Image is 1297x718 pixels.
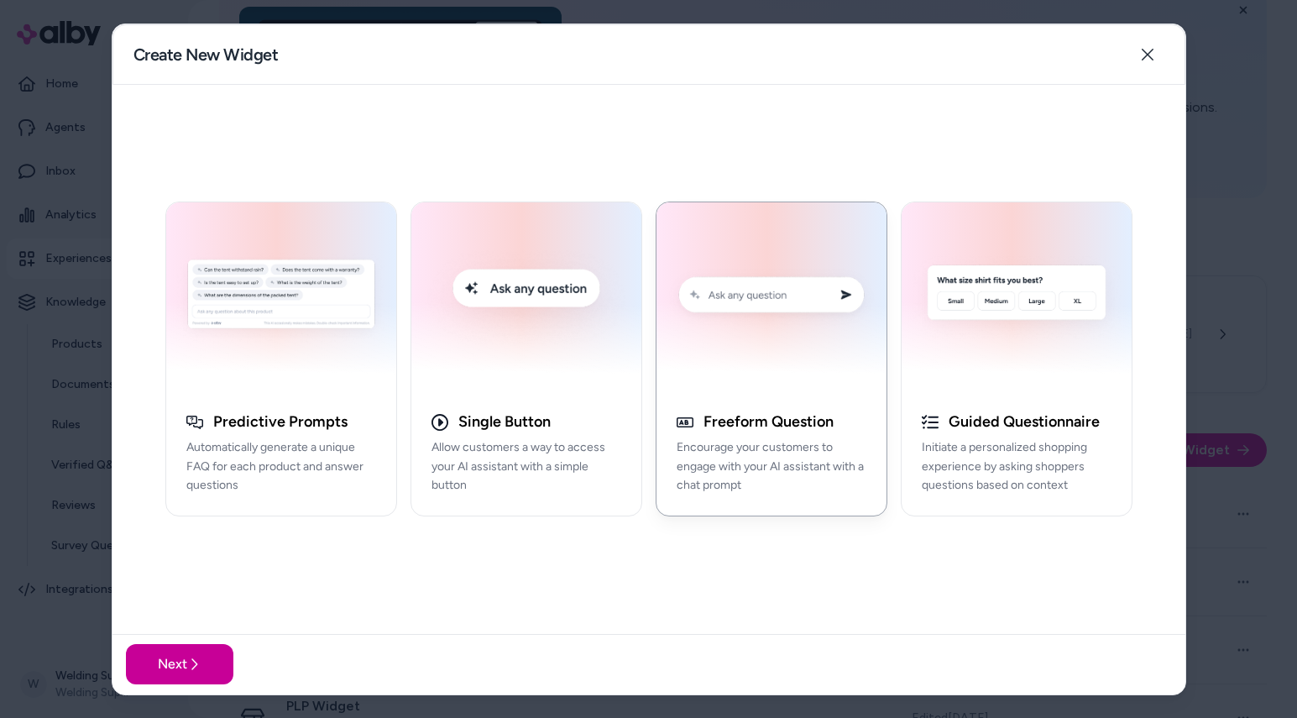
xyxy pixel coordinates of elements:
[667,212,876,382] img: Conversation Prompt Example
[677,438,866,495] p: Encourage your customers to engage with your AI assistant with a chat prompt
[176,212,386,382] img: Generative Q&A Example
[949,412,1100,432] h3: Guided Questionnaire
[703,412,834,432] h3: Freeform Question
[126,644,233,684] button: Next
[922,438,1111,495] p: Initiate a personalized shopping experience by asking shoppers questions based on context
[411,202,642,516] button: Single Button Embed ExampleSingle ButtonAllow customers a way to access your AI assistant with a ...
[165,202,397,516] button: Generative Q&A ExamplePredictive PromptsAutomatically generate a unique FAQ for each product and ...
[186,438,376,495] p: Automatically generate a unique FAQ for each product and answer questions
[133,43,279,66] h2: Create New Widget
[458,412,551,432] h3: Single Button
[656,202,887,516] button: Conversation Prompt ExampleFreeform QuestionEncourage your customers to engage with your AI assis...
[431,438,621,495] p: Allow customers a way to access your AI assistant with a simple button
[213,412,348,432] h3: Predictive Prompts
[901,202,1132,516] button: AI Initial Question ExampleGuided QuestionnaireInitiate a personalized shopping experience by ask...
[421,212,631,382] img: Single Button Embed Example
[912,212,1122,382] img: AI Initial Question Example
